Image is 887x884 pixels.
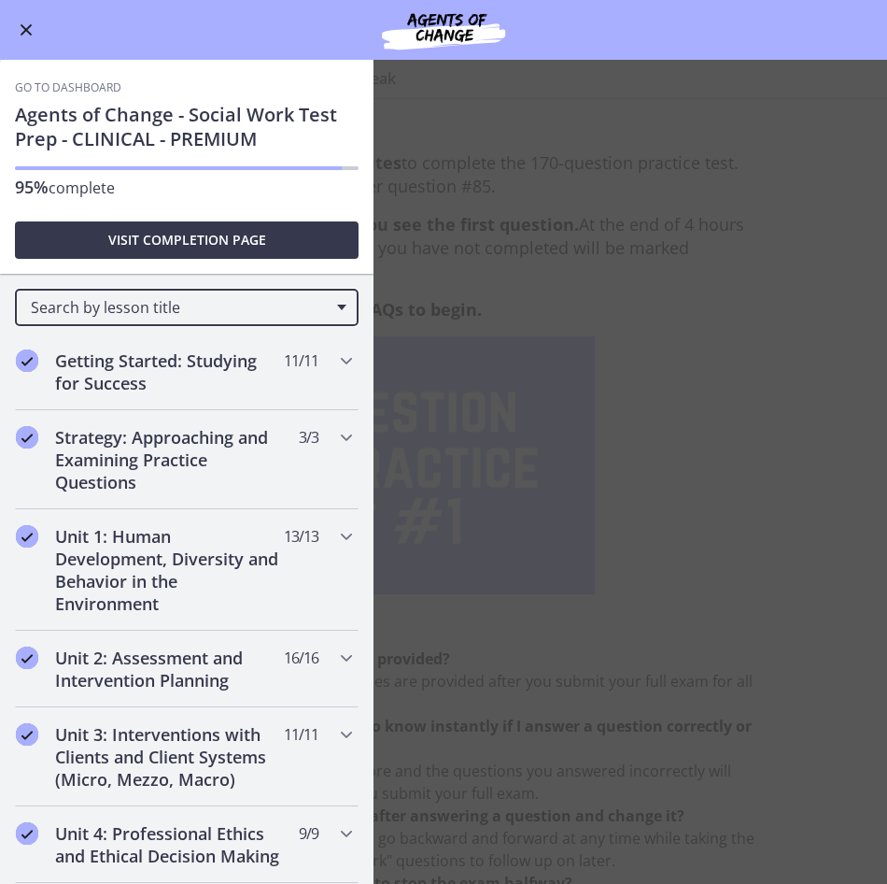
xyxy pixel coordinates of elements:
[299,822,318,845] span: 9 / 9
[31,297,328,318] span: Search by lesson title
[284,647,318,669] span: 16 / 16
[16,822,38,845] i: Completed
[55,723,283,791] h2: Unit 3: Interventions with Clients and Client Systems (Micro, Mezzo, Macro)
[15,80,121,95] a: Go to Dashboard
[16,525,38,548] i: Completed
[55,822,283,867] h2: Unit 4: Professional Ethics and Ethical Decision Making
[55,349,283,394] h2: Getting Started: Studying for Success
[331,7,556,52] img: Agents of Change
[16,723,38,746] i: Completed
[284,723,318,746] span: 11 / 11
[15,221,359,259] button: Visit completion page
[284,525,318,548] span: 13 / 13
[55,647,283,692] h2: Unit 2: Assessment and Intervention Planning
[15,176,359,199] p: complete
[55,525,283,615] h2: Unit 1: Human Development, Diversity and Behavior in the Environment
[15,289,359,326] div: Search by lesson title
[299,426,318,449] span: 3 / 3
[15,19,37,41] button: Enable menu
[16,426,38,449] i: Completed
[15,176,49,198] span: 95%
[15,103,359,151] h1: Agents of Change - Social Work Test Prep - CLINICAL - PREMIUM
[16,349,38,372] i: Completed
[16,647,38,669] i: Completed
[108,229,266,251] span: Visit completion page
[55,426,283,493] h2: Strategy: Approaching and Examining Practice Questions
[284,349,318,372] span: 11 / 11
